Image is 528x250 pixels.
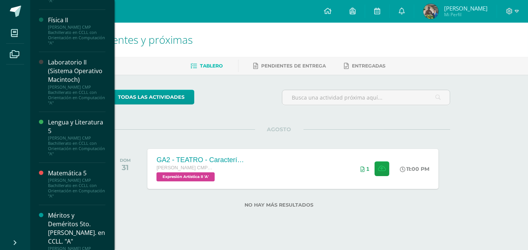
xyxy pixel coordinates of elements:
div: Méritos y Deméritos 5to. [PERSON_NAME]. en CCLL. "A" [48,211,105,246]
span: Actividades recientes y próximas [39,32,193,47]
img: 9f0d10eeb98f7228f393c0714d2f0f5b.png [423,4,438,19]
span: 1 [366,166,369,172]
div: DOM [120,158,131,163]
div: Lengua y Literatura 5 [48,118,105,135]
div: 11:00 PM [400,166,429,172]
span: [PERSON_NAME] [444,5,488,12]
span: Tablero [200,63,223,69]
span: [PERSON_NAME] CMP Bachillerato en CCLL con Orientación en Computación [156,165,213,170]
div: GA2 - TEATRO - Características y elementos del teatro [156,156,247,164]
div: [PERSON_NAME] CMP Bachillerato en CCLL con Orientación en Computación "A" [48,178,105,199]
span: Pendientes de entrega [262,63,326,69]
a: Pendientes de entrega [254,60,326,72]
a: Lengua y Literatura 5[PERSON_NAME] CMP Bachillerato en CCLL con Orientación en Computación "A" [48,118,105,156]
a: Tablero [191,60,223,72]
a: todas las Actividades [108,90,194,104]
a: Entregadas [344,60,386,72]
div: Física II [48,16,105,25]
div: [PERSON_NAME] CMP Bachillerato en CCLL con Orientación en Computación "A" [48,135,105,156]
label: No hay más resultados [108,202,450,208]
a: Matemática 5[PERSON_NAME] CMP Bachillerato en CCLL con Orientación en Computación "A" [48,169,105,199]
span: Expresión Artística II 'A' [156,172,215,181]
span: Mi Perfil [444,11,488,18]
a: Física II[PERSON_NAME] CMP Bachillerato en CCLL con Orientación en Computación "A" [48,16,105,46]
span: AGOSTO [255,126,303,133]
div: [PERSON_NAME] CMP Bachillerato en CCLL con Orientación en Computación "A" [48,25,105,46]
div: Laboratorio II (Sistema Operativo Macintoch) [48,58,105,84]
div: [PERSON_NAME] CMP Bachillerato en CCLL con Orientación en Computación "A" [48,84,105,106]
span: Entregadas [352,63,386,69]
div: 31 [120,163,131,172]
a: Laboratorio II (Sistema Operativo Macintoch)[PERSON_NAME] CMP Bachillerato en CCLL con Orientació... [48,58,105,105]
div: Archivos entregados [361,166,369,172]
div: Matemática 5 [48,169,105,178]
input: Busca una actividad próxima aquí... [282,90,450,105]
